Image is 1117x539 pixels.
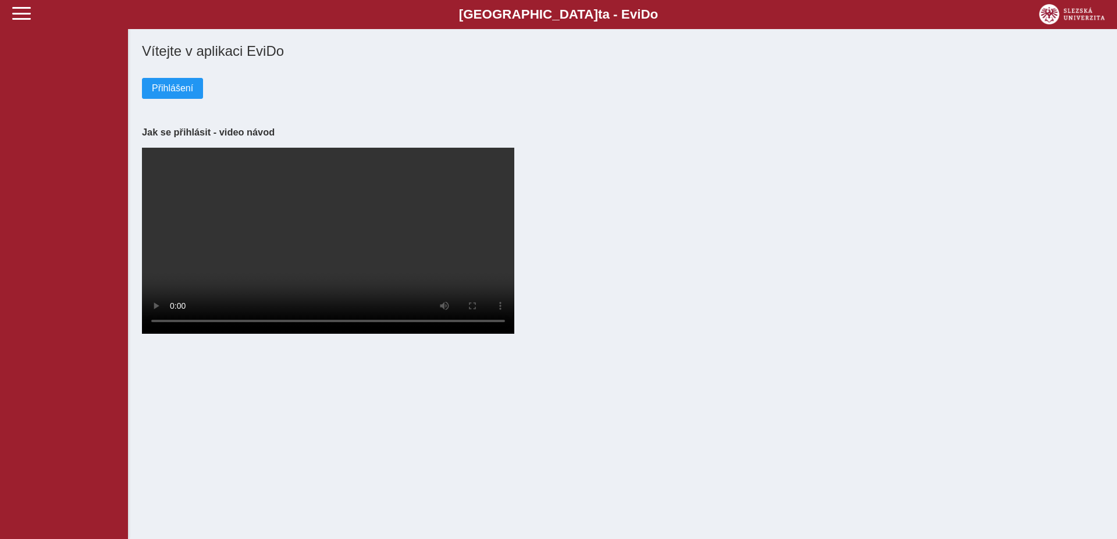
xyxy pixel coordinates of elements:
span: o [650,7,659,22]
span: t [598,7,602,22]
span: Přihlášení [152,83,193,94]
b: [GEOGRAPHIC_DATA] a - Evi [35,7,1082,22]
h3: Jak se přihlásit - video návod [142,127,1103,138]
h1: Vítejte v aplikaci EviDo [142,43,1103,59]
img: logo_web_su.png [1039,4,1105,24]
button: Přihlášení [142,78,203,99]
video: Your browser does not support the video tag. [142,148,514,334]
span: D [641,7,650,22]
